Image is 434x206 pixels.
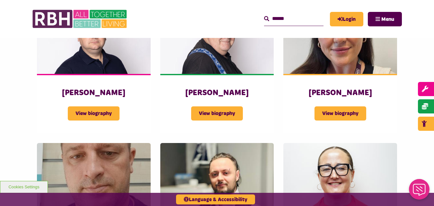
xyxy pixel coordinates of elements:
img: John McDermott [160,3,274,74]
h3: [PERSON_NAME] [50,88,138,98]
button: Navigation [368,12,402,26]
span: View biography [68,106,120,121]
img: Purdy, Sam [283,3,397,74]
span: View biography [191,106,243,121]
img: RBH [32,6,128,31]
a: [PERSON_NAME] View biography [283,3,397,133]
h3: [PERSON_NAME] [173,88,261,98]
button: Language & Accessibility [176,194,255,204]
iframe: Netcall Web Assistant for live chat [405,177,434,206]
input: Search [264,12,323,26]
a: [PERSON_NAME] View biography [160,3,274,133]
a: [PERSON_NAME] View biography [37,3,151,133]
span: Menu [381,17,394,22]
a: MyRBH [330,12,363,26]
img: James Coutts [37,3,151,74]
span: View biography [314,106,366,121]
h3: [PERSON_NAME] [296,88,384,98]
